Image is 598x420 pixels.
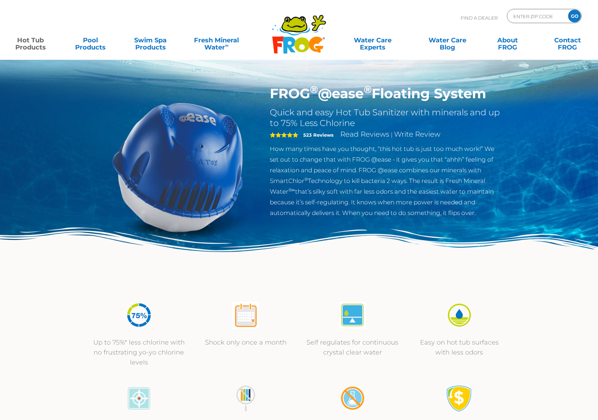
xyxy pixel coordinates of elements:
sup: ® [364,83,372,96]
img: icon-atease-75percent-less [126,302,152,329]
a: Fresh MineralWater∞ [187,33,246,47]
p: Self regulates for continuous crystal clear water [306,337,399,357]
a: PoolProducts [67,33,114,47]
input: Zip Code Form [513,11,561,21]
h2: Quick and easy Hot Tub Sanitizer with minerals and up to 75% Less Chlorine [270,107,502,128]
a: Read Reviews [340,130,389,138]
img: Satisfaction Guarantee Icon [446,385,473,412]
img: atease-icon-shock-once [232,302,259,329]
h1: FROG @ease Floating System [270,85,502,102]
a: ContactFROG [544,33,591,47]
p: How many times have you thought, “this hot tub is just too much work!” We set out to change that ... [270,143,502,218]
a: Water CareExperts [335,33,411,47]
img: no-constant-monitoring1 [232,385,259,412]
img: atease-icon-self-regulates [339,302,366,329]
a: Swim SpaProducts [127,33,174,47]
p: Shock only once a month [199,337,292,347]
a: Water CareBlog [424,33,471,47]
p: Easy on hot tub surfaces with less odors [413,337,505,357]
span: | [391,131,393,138]
img: icon-atease-color-match [126,385,152,412]
sup: ∞ [225,42,229,48]
img: no-mixing1 [339,385,366,412]
sup: ® [310,83,318,96]
p: Up to 75%* less chlorine with no frustrating yo-yo chlorine levels [93,337,185,367]
strong: 523 Reviews [303,132,334,138]
p: Find A Dealer [461,9,498,27]
img: hot-tub-product-atease-system.png [96,85,259,248]
img: icon-atease-easy-on [446,302,473,329]
input: GO [568,10,581,22]
span: 5 [270,132,298,138]
sup: ® [304,177,308,182]
a: Write Review [394,130,440,138]
a: Hot TubProducts [7,33,54,47]
sup: ®∞ [288,187,295,193]
a: AboutFROG [484,33,531,47]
